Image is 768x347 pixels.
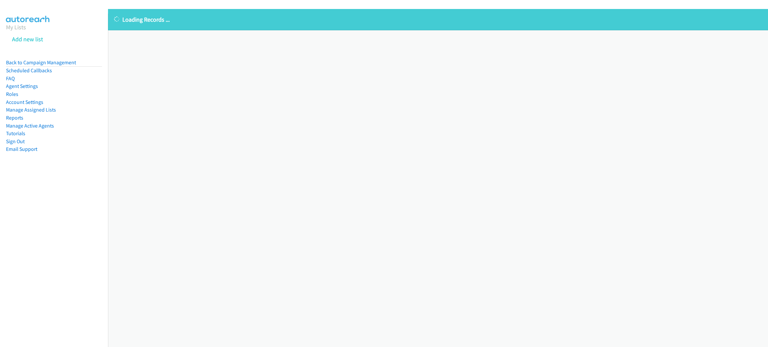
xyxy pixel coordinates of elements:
a: Back to Campaign Management [6,59,76,66]
a: Email Support [6,146,37,152]
a: Manage Assigned Lists [6,107,56,113]
a: Account Settings [6,99,43,105]
a: Sign Out [6,138,25,145]
a: Roles [6,91,18,97]
a: Agent Settings [6,83,38,89]
a: Tutorials [6,130,25,137]
a: Add new list [12,35,43,43]
a: FAQ [6,75,15,82]
a: Manage Active Agents [6,123,54,129]
p: Loading Records ... [114,15,762,24]
a: My Lists [6,23,26,31]
a: Reports [6,115,23,121]
a: Scheduled Callbacks [6,67,52,74]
